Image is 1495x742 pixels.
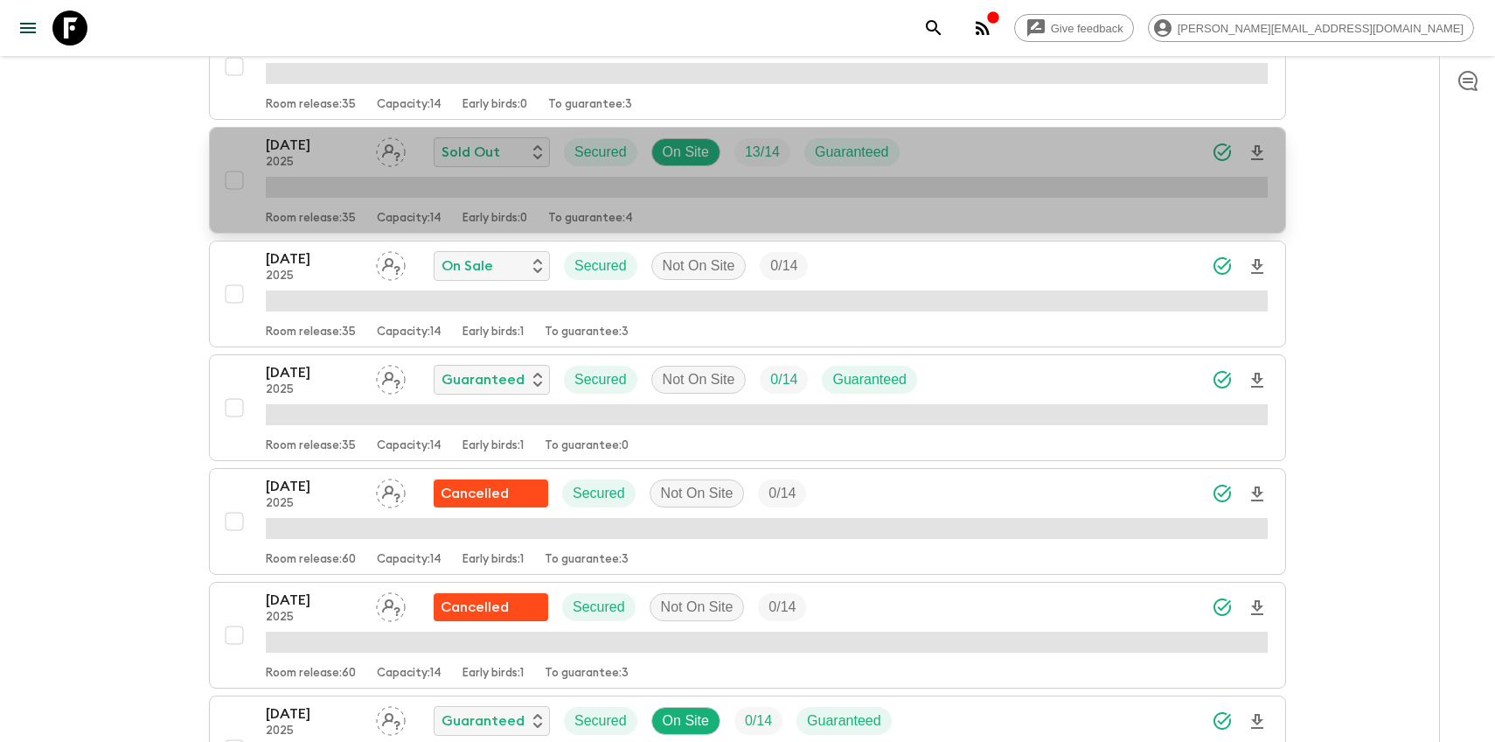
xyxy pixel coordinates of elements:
p: Capacity: 14 [377,98,442,112]
span: Assign pack leader [376,711,406,725]
p: Secured [574,142,627,163]
p: [DATE] [266,135,362,156]
p: 2025 [266,611,362,625]
svg: Synced Successfully [1212,255,1233,276]
p: Room release: 35 [266,325,356,339]
p: Secured [574,710,627,731]
p: Room release: 35 [266,439,356,453]
svg: Download Onboarding [1247,598,1268,619]
button: [DATE]2025Assign pack leaderFlash Pack cancellationSecuredNot On SiteTrip FillRoom release:60Capa... [209,468,1286,575]
div: Secured [564,366,637,394]
svg: Download Onboarding [1247,256,1268,277]
p: Room release: 35 [266,98,356,112]
p: Not On Site [663,369,735,390]
div: [PERSON_NAME][EMAIL_ADDRESS][DOMAIN_NAME] [1148,14,1474,42]
button: [DATE]2025Assign pack leaderOn SaleSecuredNot On SiteTrip FillRoom release:35Capacity:14Early bir... [209,241,1286,347]
p: To guarantee: 4 [548,212,633,226]
p: 2025 [266,497,362,511]
p: Room release: 35 [266,212,356,226]
svg: Download Onboarding [1247,370,1268,391]
p: Secured [573,597,625,618]
p: To guarantee: 3 [548,98,632,112]
button: search adventures [916,10,951,45]
p: Capacity: 14 [377,439,442,453]
div: Secured [564,138,637,166]
a: Give feedback [1014,14,1134,42]
span: Assign pack leader [376,598,406,612]
button: [DATE]2025Assign pack leaderOn RequestSecuredOn SiteTrip FillGuaranteedRoom release:35Capacity:14... [209,13,1286,120]
span: Assign pack leader [376,484,406,498]
div: Trip Fill [760,252,808,280]
span: [PERSON_NAME][EMAIL_ADDRESS][DOMAIN_NAME] [1168,22,1473,35]
p: Secured [573,483,625,504]
button: [DATE]2025Assign pack leaderFlash Pack cancellationSecuredNot On SiteTrip FillRoom release:60Capa... [209,582,1286,689]
svg: Synced Successfully [1212,597,1233,618]
p: Guaranteed [815,142,889,163]
p: Early birds: 1 [462,439,524,453]
span: Assign pack leader [376,256,406,270]
p: Guaranteed [807,710,881,731]
div: Flash Pack cancellation [434,479,548,507]
p: On Site [663,142,709,163]
p: Sold Out [442,142,500,163]
p: Capacity: 14 [377,553,442,567]
p: Guaranteed [832,369,907,390]
p: To guarantee: 3 [545,667,629,681]
p: To guarantee: 0 [545,439,629,453]
p: [DATE] [266,590,362,611]
p: Cancelled [441,483,509,504]
div: Trip Fill [758,593,806,621]
svg: Download Onboarding [1247,484,1268,505]
p: On Sale [442,255,493,276]
p: [DATE] [266,362,362,383]
div: Not On Site [651,252,747,280]
p: Secured [574,255,627,276]
svg: Download Onboarding [1247,711,1268,732]
div: Not On Site [650,593,745,621]
p: Not On Site [663,255,735,276]
div: Trip Fill [760,366,808,394]
p: Capacity: 14 [377,667,442,681]
div: Not On Site [650,479,745,507]
p: 2025 [266,269,362,283]
div: Trip Fill [758,479,806,507]
p: Early birds: 1 [462,553,524,567]
p: Cancelled [441,597,509,618]
p: [DATE] [266,703,362,724]
span: Give feedback [1041,22,1133,35]
div: Flash Pack cancellation [434,593,548,621]
svg: Synced Successfully [1212,369,1233,390]
div: Secured [562,479,636,507]
div: On Site [651,138,720,166]
div: Trip Fill [734,707,782,735]
span: Assign pack leader [376,143,406,157]
span: Assign pack leader [376,370,406,384]
div: Trip Fill [734,138,790,166]
p: Guaranteed [442,710,525,731]
div: Secured [564,707,637,735]
p: [DATE] [266,248,362,269]
div: Secured [562,593,636,621]
p: On Site [663,710,709,731]
p: Not On Site [661,597,734,618]
button: [DATE]2025Assign pack leaderGuaranteedSecuredNot On SiteTrip FillGuaranteedRoom release:35Capacit... [209,354,1286,461]
p: To guarantee: 3 [545,553,629,567]
p: Early birds: 0 [462,98,527,112]
p: Room release: 60 [266,667,356,681]
p: 0 / 14 [768,597,796,618]
p: 2025 [266,724,362,738]
p: Room release: 60 [266,553,356,567]
svg: Synced Successfully [1212,710,1233,731]
svg: Synced Successfully [1212,142,1233,163]
p: Guaranteed [442,369,525,390]
p: Capacity: 14 [377,212,442,226]
div: On Site [651,707,720,735]
p: Not On Site [661,483,734,504]
svg: Download Onboarding [1247,143,1268,164]
p: 0 / 14 [745,710,772,731]
svg: Synced Successfully [1212,483,1233,504]
p: 2025 [266,383,362,397]
p: Capacity: 14 [377,325,442,339]
p: 13 / 14 [745,142,780,163]
button: menu [10,10,45,45]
